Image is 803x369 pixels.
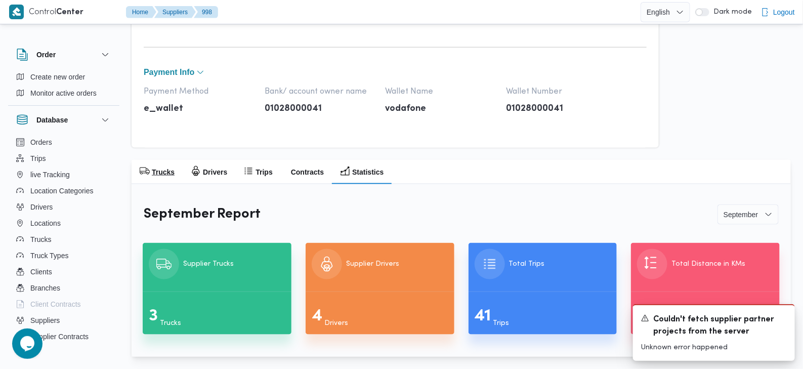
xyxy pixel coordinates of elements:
span: Wallet Number [506,87,617,96]
span: Orders [30,136,52,148]
button: live Tracking [12,167,115,183]
button: Database [16,114,111,126]
button: Trips [12,150,115,167]
div: Total Trips [509,260,545,268]
button: Logout [757,2,799,22]
span: Trucks [160,320,181,326]
button: Client Contracts [12,296,115,312]
p: Unknown error happened [641,342,787,353]
span: Trucks [30,233,51,245]
button: Order [16,49,111,61]
div: Notification [641,313,787,338]
span: Monitor active orders [30,87,97,99]
span: Suppliers [30,314,60,326]
span: Client Contracts [30,298,81,310]
span: Logout [773,6,795,18]
span: Create new order [30,71,85,83]
span: Branches [30,282,60,294]
button: Drivers [12,199,115,215]
div: Total Distance in KMs [671,260,745,268]
button: Orders [12,134,115,150]
span: payment Info [144,68,194,76]
span: Wallet Name [386,87,496,96]
span: Dark mode [709,8,752,16]
span: Location Categories [30,185,94,197]
button: Branches [12,280,115,296]
div: Supplier Drivers [346,260,399,268]
h3: Order [36,49,56,61]
h3: Database [36,114,68,126]
h1: 3 [149,304,158,329]
h2: Contracts [291,166,324,178]
span: Trips [493,320,510,326]
p: vodafone [386,104,496,114]
iframe: chat widget [10,329,43,359]
p: 01028000041 [265,104,375,114]
button: Suppliers [154,6,196,18]
button: Monitor active orders [12,85,115,101]
span: Drivers [324,320,348,326]
span: Couldn't fetch supplier partner projects from the server [653,314,775,338]
div: payment Info [144,79,647,148]
h2: Trucks [152,166,175,178]
span: Truck Types [30,250,68,262]
h1: 41 [475,304,491,329]
b: Center [56,9,83,16]
h2: Trips [256,166,272,178]
span: Drivers [30,201,53,213]
span: Devices [30,347,56,359]
span: Supplier Contracts [30,331,89,343]
div: Database [8,134,119,353]
button: Devices [12,345,115,361]
span: Locations [30,217,61,229]
button: Suppliers [12,312,115,329]
span: Payment Method [144,87,255,96]
button: Trucks [12,231,115,248]
h2: Statistics [352,166,384,178]
span: live Tracking [30,169,70,181]
button: Locations [12,215,115,231]
div: Supplier Trucks [183,260,234,268]
button: 998 [194,6,218,18]
h2: Drivers [203,166,227,178]
span: Trips [30,152,46,165]
button: Truck Types [12,248,115,264]
h1: 4 [312,304,322,329]
p: 01028000041 [506,104,617,114]
button: payment Info [144,68,647,76]
div: Order [8,69,119,105]
button: Supplier Contracts [12,329,115,345]
span: Clients [30,266,52,278]
h2: September Report [144,207,261,223]
span: Bank/ account owner name [265,87,375,96]
button: Location Categories [12,183,115,199]
button: Home [126,6,156,18]
img: X8yXhbKr1z7QwAAAABJRU5ErkJggg== [9,5,24,19]
button: Clients [12,264,115,280]
button: Create new order [12,69,115,85]
p: e_wallet [144,104,255,114]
